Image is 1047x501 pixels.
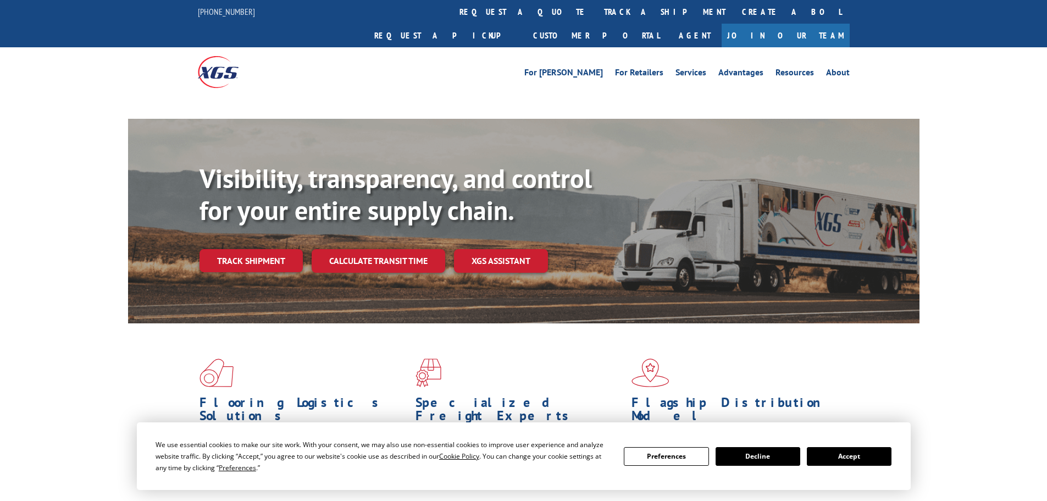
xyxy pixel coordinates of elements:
[807,447,891,466] button: Accept
[198,6,255,17] a: [PHONE_NUMBER]
[826,68,850,80] a: About
[668,24,722,47] a: Agent
[219,463,256,472] span: Preferences
[716,447,800,466] button: Decline
[137,422,911,490] div: Cookie Consent Prompt
[200,249,303,272] a: Track shipment
[675,68,706,80] a: Services
[200,396,407,428] h1: Flooring Logistics Solutions
[366,24,525,47] a: Request a pickup
[454,249,548,273] a: XGS ASSISTANT
[200,359,234,387] img: xgs-icon-total-supply-chain-intelligence-red
[718,68,763,80] a: Advantages
[156,439,611,474] div: We use essential cookies to make our site work. With your consent, we may also use non-essential ...
[525,24,668,47] a: Customer Portal
[416,396,623,428] h1: Specialized Freight Experts
[624,447,708,466] button: Preferences
[722,24,850,47] a: Join Our Team
[524,68,603,80] a: For [PERSON_NAME]
[439,452,479,461] span: Cookie Policy
[200,161,592,227] b: Visibility, transparency, and control for your entire supply chain.
[416,359,441,387] img: xgs-icon-focused-on-flooring-red
[775,68,814,80] a: Resources
[312,249,445,273] a: Calculate transit time
[615,68,663,80] a: For Retailers
[631,359,669,387] img: xgs-icon-flagship-distribution-model-red
[631,396,839,428] h1: Flagship Distribution Model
